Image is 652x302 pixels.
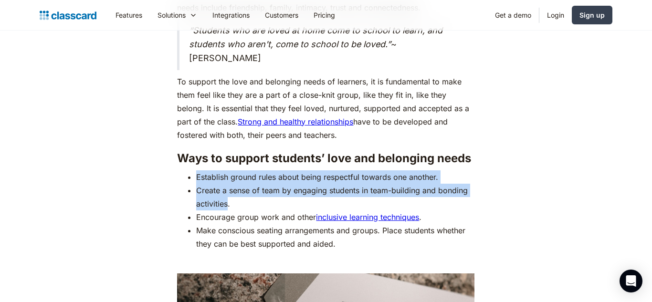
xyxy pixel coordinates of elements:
[177,75,474,142] p: To support the love and belonging needs of learners, it is fundamental to make them feel like the...
[196,184,474,210] li: Create a sense of team by engaging students in team-building and bonding activities.
[238,117,353,126] a: Strong and healthy relationships
[196,210,474,224] li: Encourage group work and other .
[196,224,474,250] li: Make conscious seating arrangements and groups. Place students whether they can be best supported...
[177,255,474,269] p: ‍
[196,170,474,184] li: Establish ground rules about being respectful towards one another.
[205,4,257,26] a: Integrations
[108,4,150,26] a: Features
[257,4,306,26] a: Customers
[177,19,474,70] blockquote: ~ [PERSON_NAME]
[579,10,605,20] div: Sign up
[487,4,539,26] a: Get a demo
[620,270,642,292] div: Open Intercom Messenger
[40,9,96,22] a: home
[158,10,186,20] div: Solutions
[150,4,205,26] div: Solutions
[306,4,343,26] a: Pricing
[572,6,612,24] a: Sign up
[316,212,419,222] a: inclusive learning techniques
[539,4,572,26] a: Login
[177,151,474,166] h3: Ways to support students’ love and belonging needs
